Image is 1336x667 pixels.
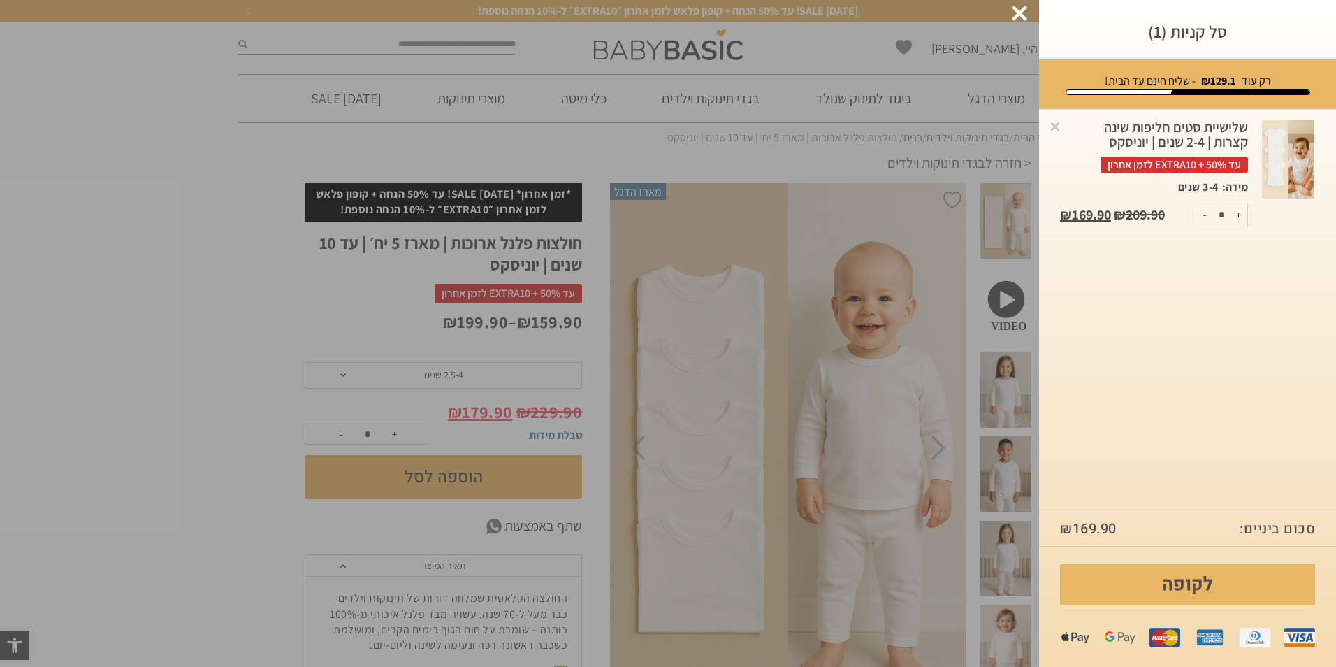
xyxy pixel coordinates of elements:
a: שלישיית סטים חליפות שינה קצרות | 2-4 שנים | יוניסקסעד 50% + EXTRA10 לזמן אחרון [1060,120,1248,180]
img: visa.png [1284,622,1315,653]
div: שלישיית סטים חליפות שינה קצרות | 2-4 שנים | יוניסקס [1060,120,1248,173]
button: - [1196,203,1214,227]
dt: מידה: [1219,180,1248,195]
strong: סכום ביניים: [1240,519,1315,539]
bdi: 169.90 [1060,206,1111,224]
img: mastercard.png [1149,622,1180,653]
a: Remove this item [1048,119,1062,133]
img: amex.png [1194,622,1225,653]
span: עד 50% + EXTRA10 לזמן אחרון [1101,157,1248,173]
img: diners.png [1240,622,1270,653]
strong: ₪ [1201,73,1236,88]
img: apple%20pay.png [1060,622,1091,653]
span: ₪ [1060,206,1072,224]
span: ₪ [1114,206,1126,224]
span: רק עוד [1242,73,1271,88]
h3: סל קניות (1) [1060,21,1315,43]
bdi: 169.90 [1060,519,1117,539]
img: gpay.png [1105,622,1135,653]
bdi: 209.90 [1114,206,1165,224]
span: 129.1 [1210,73,1236,88]
span: ₪ [1060,519,1073,539]
input: כמות המוצר [1207,203,1235,227]
span: - שליח חינם עד הבית! [1105,73,1196,88]
a: לקופה [1060,564,1315,605]
button: + [1230,203,1247,227]
p: 3-4 שנים [1178,180,1219,195]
